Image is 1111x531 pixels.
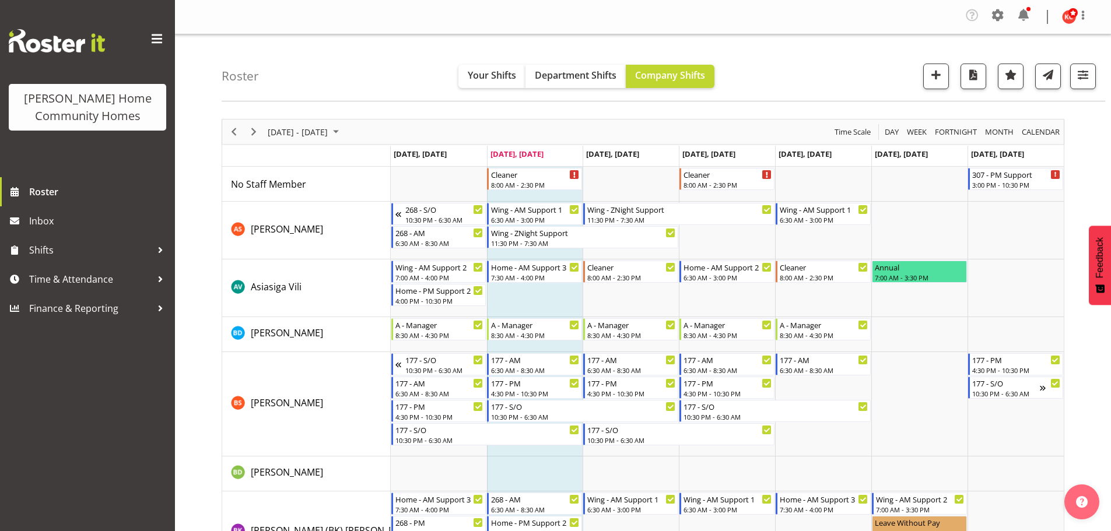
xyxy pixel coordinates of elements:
div: Billie Sothern"s event - 177 - S/O Begin From Wednesday, September 10, 2025 at 10:30:00 PM GMT+12... [583,423,774,445]
span: Asiasiga Vili [251,280,302,293]
div: Home - AM Support 3 [491,261,579,273]
div: 177 - S/O [587,424,772,435]
div: Billie Sothern"s event - 177 - S/O Begin From Tuesday, September 9, 2025 at 10:30:00 PM GMT+12:00... [487,400,678,422]
button: Highlight an important date within the roster. [998,64,1024,89]
div: Arshdeep Singh"s event - Wing - ZNight Support Begin From Wednesday, September 10, 2025 at 11:30:... [583,203,774,225]
div: 10:30 PM - 6:30 AM [972,389,1040,398]
button: Department Shifts [525,65,626,88]
button: Timeline Month [983,125,1016,139]
div: Barbara Dunlop"s event - A - Manager Begin From Tuesday, September 9, 2025 at 8:30:00 AM GMT+12:0... [487,318,582,340]
div: A - Manager [780,319,868,330]
div: [PERSON_NAME] Home Community Homes [20,90,155,125]
h4: Roster [222,69,259,83]
div: Arshdeep Singh"s event - 268 - AM Begin From Monday, September 8, 2025 at 6:30:00 AM GMT+12:00 En... [391,226,486,248]
div: No Staff Member"s event - 307 - PM Support Begin From Sunday, September 14, 2025 at 3:00:00 PM GM... [968,168,1063,190]
div: 7:30 AM - 4:00 PM [780,505,868,514]
div: Home - PM Support 2 [491,516,579,528]
div: 6:30 AM - 8:30 AM [587,365,675,375]
div: Leave Without Pay [875,516,964,528]
img: kirsty-crossley8517.jpg [1062,10,1076,24]
div: Asiasiga Vili"s event - Cleaner Begin From Friday, September 12, 2025 at 8:00:00 AM GMT+12:00 End... [776,261,871,283]
div: Cleaner [780,261,868,273]
span: Department Shifts [535,69,616,82]
div: 6:30 AM - 8:30 AM [684,365,772,375]
div: Billie Sothern"s event - 177 - S/O Begin From Sunday, September 7, 2025 at 10:30:00 PM GMT+12:00 ... [391,353,486,375]
div: Brijesh (BK) Kachhadiya"s event - Wing - AM Support 1 Begin From Wednesday, September 10, 2025 at... [583,493,678,515]
a: [PERSON_NAME] [251,222,323,236]
span: [PERSON_NAME] [251,223,323,235]
span: calendar [1021,125,1061,139]
div: Home - AM Support 2 [684,261,772,273]
div: Arshdeep Singh"s event - Wing - ZNight Support Begin From Tuesday, September 9, 2025 at 11:30:00 ... [487,226,678,248]
a: [PERSON_NAME] [251,326,323,340]
div: 177 - AM [684,354,772,365]
div: 7:30 AM - 4:00 PM [395,505,483,514]
button: Timeline Day [883,125,901,139]
div: Billie Sothern"s event - 177 - AM Begin From Friday, September 12, 2025 at 6:30:00 AM GMT+12:00 E... [776,353,871,375]
td: Billie Sothern resource [222,352,391,456]
span: No Staff Member [231,178,306,191]
div: Home - AM Support 3 [780,493,868,505]
td: Arshdeep Singh resource [222,202,391,259]
span: [PERSON_NAME] [251,326,323,339]
button: Company Shifts [626,65,714,88]
div: Barbara Dunlop"s event - A - Manager Begin From Wednesday, September 10, 2025 at 8:30:00 AM GMT+1... [583,318,678,340]
button: Send a list of all shifts for the selected filtered period to all rostered employees. [1035,64,1061,89]
div: 7:00 AM - 4:00 PM [395,273,483,282]
img: help-xxl-2.png [1076,496,1088,508]
div: 177 - PM [972,354,1060,365]
div: Brijesh (BK) Kachhadiya"s event - Wing - AM Support 2 Begin From Saturday, September 13, 2025 at ... [872,493,967,515]
div: Wing - AM Support 2 [876,493,964,505]
div: Wing - AM Support 1 [780,203,868,215]
div: 268 - PM [395,516,483,528]
div: 177 - S/O [972,377,1040,389]
div: 6:30 AM - 3:00 PM [684,505,772,514]
a: Asiasiga Vili [251,280,302,294]
div: Billie Sothern"s event - 177 - PM Begin From Monday, September 8, 2025 at 4:30:00 PM GMT+12:00 En... [391,400,486,422]
td: Asiasiga Vili resource [222,259,391,317]
div: Billie Sothern"s event - 177 - AM Begin From Tuesday, September 9, 2025 at 6:30:00 AM GMT+12:00 E... [487,353,582,375]
div: Brijesh (BK) Kachhadiya"s event - Home - AM Support 3 Begin From Friday, September 12, 2025 at 7:... [776,493,871,515]
div: 6:30 AM - 3:00 PM [491,215,579,224]
div: 4:30 PM - 10:30 PM [491,389,579,398]
div: Billie Sothern"s event - 177 - S/O Begin From Thursday, September 11, 2025 at 10:30:00 PM GMT+12:... [679,400,871,422]
button: Month [1020,125,1062,139]
div: A - Manager [395,319,483,330]
div: Brijesh (BK) Kachhadiya"s event - Home - AM Support 3 Begin From Monday, September 8, 2025 at 7:3... [391,493,486,515]
span: [PERSON_NAME] [251,396,323,409]
div: Billie Sothern"s event - 177 - PM Begin From Wednesday, September 10, 2025 at 4:30:00 PM GMT+12:0... [583,377,678,399]
div: 268 - AM [491,493,579,505]
div: No Staff Member"s event - Cleaner Begin From Thursday, September 11, 2025 at 8:00:00 AM GMT+12:00... [679,168,774,190]
div: Asiasiga Vili"s event - Home - AM Support 3 Begin From Tuesday, September 9, 2025 at 7:30:00 AM G... [487,261,582,283]
div: Billie Sothern"s event - 177 - AM Begin From Monday, September 8, 2025 at 6:30:00 AM GMT+12:00 En... [391,377,486,399]
span: [DATE], [DATE] [586,149,639,159]
div: 177 - PM [684,377,772,389]
span: Week [906,125,928,139]
button: Feedback - Show survey [1089,226,1111,305]
div: Annual [875,261,964,273]
button: Add a new shift [923,64,949,89]
div: 7:00 AM - 3:30 PM [876,505,964,514]
div: 6:30 AM - 3:00 PM [684,273,772,282]
div: 8:30 AM - 4:30 PM [587,330,675,340]
div: Wing - AM Support 1 [587,493,675,505]
div: 177 - AM [491,354,579,365]
div: Asiasiga Vili"s event - Home - AM Support 2 Begin From Thursday, September 11, 2025 at 6:30:00 AM... [679,261,774,283]
div: Billie Sothern"s event - 177 - AM Begin From Thursday, September 11, 2025 at 6:30:00 AM GMT+12:00... [679,353,774,375]
div: A - Manager [491,319,579,330]
div: Billie Sothern"s event - 177 - PM Begin From Tuesday, September 9, 2025 at 4:30:00 PM GMT+12:00 E... [487,377,582,399]
div: Arshdeep Singh"s event - Wing - AM Support 1 Begin From Tuesday, September 9, 2025 at 6:30:00 AM ... [487,203,582,225]
td: Barbara Dunlop resource [222,317,391,352]
div: 8:30 AM - 4:30 PM [491,330,579,340]
div: 177 - AM [587,354,675,365]
div: Barbara Dunlop"s event - A - Manager Begin From Monday, September 8, 2025 at 8:30:00 AM GMT+12:00... [391,318,486,340]
div: A - Manager [684,319,772,330]
td: Billie-Rose Dunlop resource [222,456,391,491]
div: 8:00 AM - 2:30 PM [587,273,675,282]
div: Billie Sothern"s event - 177 - PM Begin From Thursday, September 11, 2025 at 4:30:00 PM GMT+12:00... [679,377,774,399]
span: Finance & Reporting [29,300,152,317]
span: Time Scale [833,125,872,139]
span: Month [984,125,1015,139]
span: Company Shifts [635,69,705,82]
span: Inbox [29,212,169,230]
